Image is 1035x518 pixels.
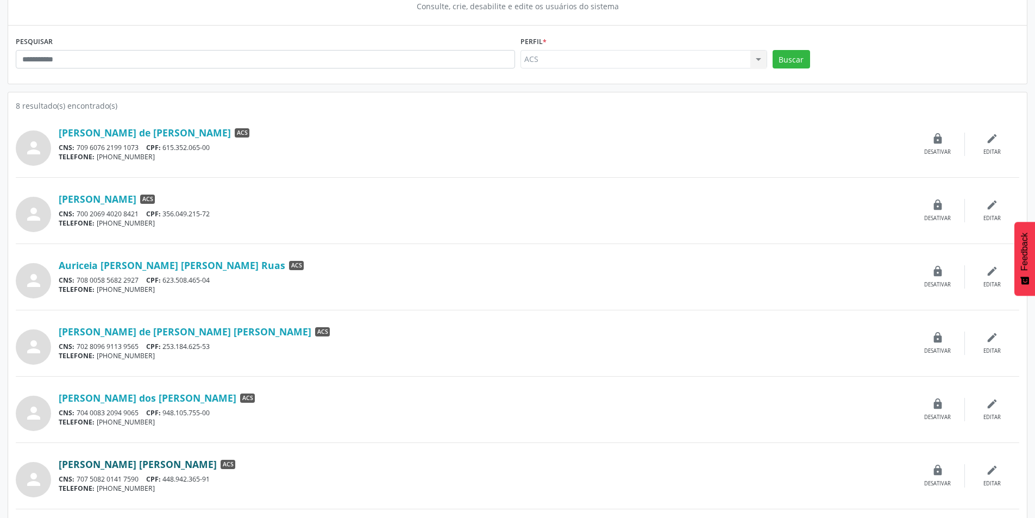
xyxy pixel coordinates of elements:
div: Editar [983,347,1001,355]
div: Editar [983,215,1001,222]
div: 708 0058 5682 2927 623.508.465-04 [59,276,911,285]
div: [PHONE_NUMBER] [59,351,911,360]
span: TELEFONE: [59,285,95,294]
span: CPF: [146,143,161,152]
div: 8 resultado(s) encontrado(s) [16,100,1019,111]
span: CNS: [59,475,74,484]
span: CPF: [146,276,161,285]
div: Desativar [924,480,951,488]
span: TELEFONE: [59,417,95,427]
i: lock [932,398,944,410]
span: Feedback [1020,233,1030,271]
button: Feedback - Mostrar pesquisa [1014,222,1035,296]
label: PESQUISAR [16,33,53,50]
div: Desativar [924,281,951,289]
i: lock [932,199,944,211]
div: 709 6076 2199 1073 615.352.065-00 [59,143,911,152]
span: CPF: [146,408,161,417]
span: CNS: [59,209,74,219]
a: Auriceia [PERSON_NAME] [PERSON_NAME] Ruas [59,259,285,271]
button: Buscar [773,50,810,68]
div: [PHONE_NUMBER] [59,484,911,493]
div: 700 2069 4020 8421 356.049.215-72 [59,209,911,219]
i: edit [986,332,998,344]
span: TELEFONE: [59,351,95,360]
i: lock [932,265,944,277]
i: person [24,403,43,423]
div: Desativar [924,347,951,355]
div: [PHONE_NUMBER] [59,285,911,294]
span: CPF: [146,342,161,351]
a: [PERSON_NAME] dos [PERSON_NAME] [59,392,236,404]
div: [PHONE_NUMBER] [59,219,911,228]
span: CNS: [59,408,74,417]
i: lock [932,464,944,476]
div: Editar [983,281,1001,289]
div: 702 8096 9113 9565 253.184.625-53 [59,342,911,351]
a: [PERSON_NAME] de [PERSON_NAME] [59,127,231,139]
span: CPF: [146,475,161,484]
div: 704 0083 2094 9065 948.105.755-00 [59,408,911,417]
span: TELEFONE: [59,152,95,161]
span: CNS: [59,276,74,285]
a: [PERSON_NAME] [PERSON_NAME] [59,458,217,470]
span: ACS [221,460,235,470]
span: ACS [240,394,255,403]
i: lock [932,133,944,145]
i: person [24,271,43,290]
a: [PERSON_NAME] [59,193,136,205]
div: [PHONE_NUMBER] [59,417,911,427]
div: Desativar [924,414,951,421]
span: ACS [315,327,330,337]
i: person [24,337,43,357]
span: CNS: [59,143,74,152]
div: Editar [983,414,1001,421]
i: person [24,138,43,158]
div: Editar [983,480,1001,488]
span: TELEFONE: [59,484,95,493]
span: ACS [289,261,304,271]
div: [PHONE_NUMBER] [59,152,911,161]
label: Perfil [520,33,547,50]
span: ACS [235,128,249,138]
i: lock [932,332,944,344]
i: person [24,204,43,224]
i: person [24,470,43,489]
span: TELEFONE: [59,219,95,228]
i: edit [986,464,998,476]
i: edit [986,265,998,277]
i: edit [986,133,998,145]
div: Editar [983,148,1001,156]
a: [PERSON_NAME] de [PERSON_NAME] [PERSON_NAME] [59,326,311,338]
span: CNS: [59,342,74,351]
div: Consulte, crie, desabilite e edite os usuários do sistema [23,1,1012,12]
div: 707 5082 0141 7590 448.942.365-91 [59,475,911,484]
span: ACS [140,195,155,204]
i: edit [986,398,998,410]
div: Desativar [924,148,951,156]
div: Desativar [924,215,951,222]
i: edit [986,199,998,211]
span: CPF: [146,209,161,219]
